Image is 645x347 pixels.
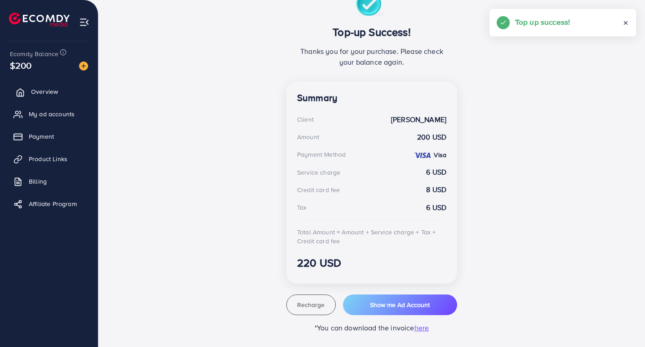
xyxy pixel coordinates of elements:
[31,87,58,96] span: Overview
[29,132,54,141] span: Payment
[426,202,446,213] strong: 6 USD
[7,105,91,123] a: My ad accounts
[297,168,340,177] div: Service charge
[29,154,67,163] span: Product Links
[29,199,77,208] span: Affiliate Program
[417,132,446,142] strong: 200 USD
[297,26,446,39] h3: Top-up Success!
[9,13,70,26] img: logo
[7,83,91,101] a: Overview
[297,92,446,104] h4: Summary
[7,195,91,213] a: Affiliate Program
[297,203,307,212] div: Tax
[343,294,457,315] button: Show me Ad Account
[297,185,340,194] div: Credit card fee
[10,59,32,72] span: $200
[286,294,336,315] button: Recharge
[29,110,75,119] span: My ad accounts
[79,17,89,27] img: menu
[426,184,446,195] strong: 8 USD
[414,323,429,333] span: here
[297,300,325,309] span: Recharge
[10,49,58,58] span: Ecomdy Balance
[286,322,457,333] p: *You can download the invoice
[297,150,346,159] div: Payment Method
[434,150,446,159] strong: Visa
[29,177,47,186] span: Billing
[515,16,570,28] h5: Top up success!
[607,307,638,340] iframe: Chat
[297,256,446,269] h3: 220 USD
[426,167,446,177] strong: 6 USD
[79,61,88,70] img: image
[370,300,430,309] span: Show me Ad Account
[297,46,446,67] p: Thanks you for your purchase. Please check your balance again.
[391,114,446,125] strong: [PERSON_NAME]
[414,152,431,159] img: credit
[7,150,91,168] a: Product Links
[297,115,314,124] div: Client
[7,127,91,145] a: Payment
[7,172,91,190] a: Billing
[297,132,319,141] div: Amount
[297,228,446,246] div: Total Amount = Amount + Service charge + Tax + Credit card fee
